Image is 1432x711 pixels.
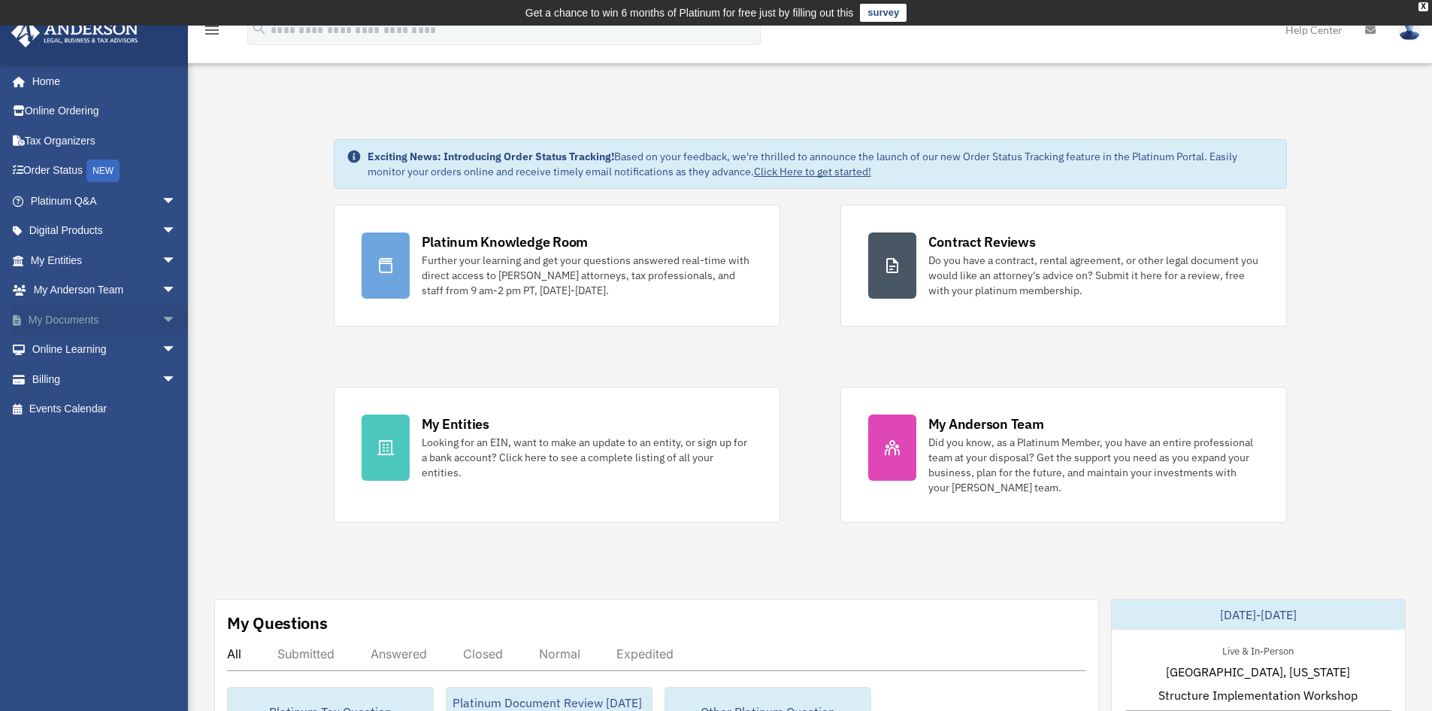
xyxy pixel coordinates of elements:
[227,612,328,634] div: My Questions
[203,21,221,39] i: menu
[162,335,192,366] span: arrow_drop_down
[368,150,614,163] strong: Exciting News: Introducing Order Status Tracking!
[162,275,192,306] span: arrow_drop_down
[11,156,199,187] a: Order StatusNEW
[371,646,427,661] div: Answered
[928,435,1259,495] div: Did you know, as a Platinum Member, you have an entire professional team at your disposal? Get th...
[251,20,268,37] i: search
[11,186,199,216] a: Platinum Q&Aarrow_drop_down
[162,216,192,247] span: arrow_drop_down
[11,364,199,394] a: Billingarrow_drop_down
[422,253,752,298] div: Further your learning and get your questions answered real-time with direct access to [PERSON_NAM...
[860,4,907,22] a: survey
[422,435,752,480] div: Looking for an EIN, want to make an update to an entity, or sign up for a bank account? Click her...
[1112,600,1405,630] div: [DATE]-[DATE]
[422,232,589,251] div: Platinum Knowledge Room
[928,232,1036,251] div: Contract Reviews
[928,253,1259,298] div: Do you have a contract, rental agreement, or other legal document you would like an attorney's ad...
[1158,686,1358,704] span: Structure Implementation Workshop
[11,305,199,335] a: My Documentsarrow_drop_down
[162,245,192,276] span: arrow_drop_down
[1210,642,1306,658] div: Live & In-Person
[162,305,192,336] span: arrow_drop_down
[11,335,199,365] a: Online Learningarrow_drop_down
[86,160,120,182] div: NEW
[11,126,199,156] a: Tax Organizers
[1166,663,1350,681] span: [GEOGRAPHIC_DATA], [US_STATE]
[334,205,780,327] a: Platinum Knowledge Room Further your learning and get your questions answered real-time with dire...
[463,646,503,661] div: Closed
[11,216,199,246] a: Digital Productsarrow_drop_down
[162,364,192,395] span: arrow_drop_down
[11,66,192,96] a: Home
[754,165,871,178] a: Click Here to get started!
[334,387,780,523] a: My Entities Looking for an EIN, want to make an update to an entity, or sign up for a bank accoun...
[11,245,199,275] a: My Entitiesarrow_drop_down
[1418,2,1428,11] div: close
[162,186,192,217] span: arrow_drop_down
[928,415,1044,433] div: My Anderson Team
[7,18,143,47] img: Anderson Advisors Platinum Portal
[539,646,580,661] div: Normal
[840,205,1287,327] a: Contract Reviews Do you have a contract, rental agreement, or other legal document you would like...
[840,387,1287,523] a: My Anderson Team Did you know, as a Platinum Member, you have an entire professional team at your...
[368,149,1274,179] div: Based on your feedback, we're thrilled to announce the launch of our new Order Status Tracking fe...
[11,275,199,305] a: My Anderson Teamarrow_drop_down
[422,415,489,433] div: My Entities
[525,4,854,22] div: Get a chance to win 6 months of Platinum for free just by filling out this
[203,26,221,39] a: menu
[277,646,335,661] div: Submitted
[1398,19,1421,41] img: User Pic
[227,646,241,661] div: All
[11,394,199,424] a: Events Calendar
[616,646,674,661] div: Expedited
[11,96,199,126] a: Online Ordering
